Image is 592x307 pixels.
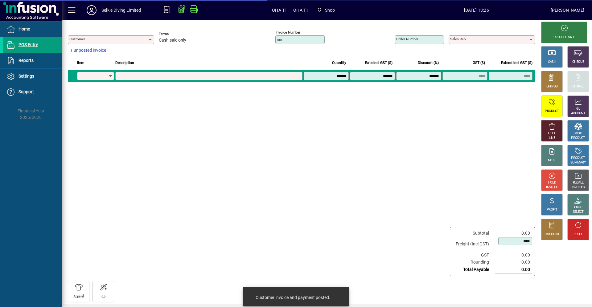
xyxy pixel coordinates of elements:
span: Support [18,89,34,94]
td: Freight (Incl GST) [453,237,495,252]
div: CASH [548,60,556,64]
span: OHA T1 [293,5,308,15]
span: Settings [18,74,34,79]
button: Profile [82,5,101,16]
a: Settings [3,69,62,84]
div: RESET [573,232,583,237]
div: RECALL [573,180,584,185]
span: 1 unposted invoice [70,47,106,54]
a: Reports [3,53,62,68]
button: 1 unposted invoice [68,45,109,56]
span: [DATE] 13:26 [402,5,551,15]
span: Description [115,59,134,66]
span: Item [77,59,84,66]
div: PRODUCT [571,156,585,160]
td: GST [453,252,495,259]
div: CHEQUE [572,60,584,64]
td: Subtotal [453,230,495,237]
span: Home [18,26,30,31]
span: Shop [325,5,335,15]
div: DELETE [547,131,557,136]
div: PRICE [574,205,582,210]
div: INVOICES [571,185,585,190]
span: Shop [314,5,337,16]
td: Total Payable [453,266,495,273]
div: Customer invoice and payment posted. [256,294,330,301]
span: Reports [18,58,34,63]
mat-label: Order number [396,37,418,41]
div: PROCESS SALE [553,35,575,40]
span: Cash sale only [159,38,186,43]
div: Selkie Diving Limited [101,5,141,15]
div: PRODUCT [545,109,559,114]
mat-label: Sales rep [450,37,466,41]
span: Extend incl GST ($) [501,59,532,66]
span: Discount (%) [418,59,439,66]
div: ACCOUNT [571,111,585,116]
span: OHA T1 [272,5,287,15]
td: Rounding [453,259,495,266]
td: 0.00 [495,259,532,266]
div: [PERSON_NAME] [551,5,584,15]
td: 0.00 [495,230,532,237]
div: DISCOUNT [545,232,559,237]
span: Rate incl GST ($) [365,59,393,66]
mat-label: Customer [69,37,85,41]
div: LINE [549,136,555,140]
a: Home [3,22,62,37]
a: Support [3,84,62,100]
div: HOLD [548,180,556,185]
mat-label: Invoice number [276,30,300,34]
div: SUMMARY [570,160,586,165]
div: PROFIT [547,208,557,212]
span: POS Entry [18,42,38,47]
div: Apparel [73,294,84,299]
div: 6.5 [101,294,105,299]
div: INVOICE [546,185,557,190]
span: Terms [159,32,196,36]
div: SELECT [573,210,584,214]
td: 0.00 [495,266,532,273]
div: PRODUCT [571,136,585,140]
div: EFTPOS [546,84,558,89]
span: GST ($) [473,59,485,66]
div: GL [576,107,580,111]
div: MISC [574,131,582,136]
td: 0.00 [495,252,532,259]
span: Quantity [332,59,346,66]
div: CHARGE [572,84,584,89]
div: NOTE [548,158,556,163]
